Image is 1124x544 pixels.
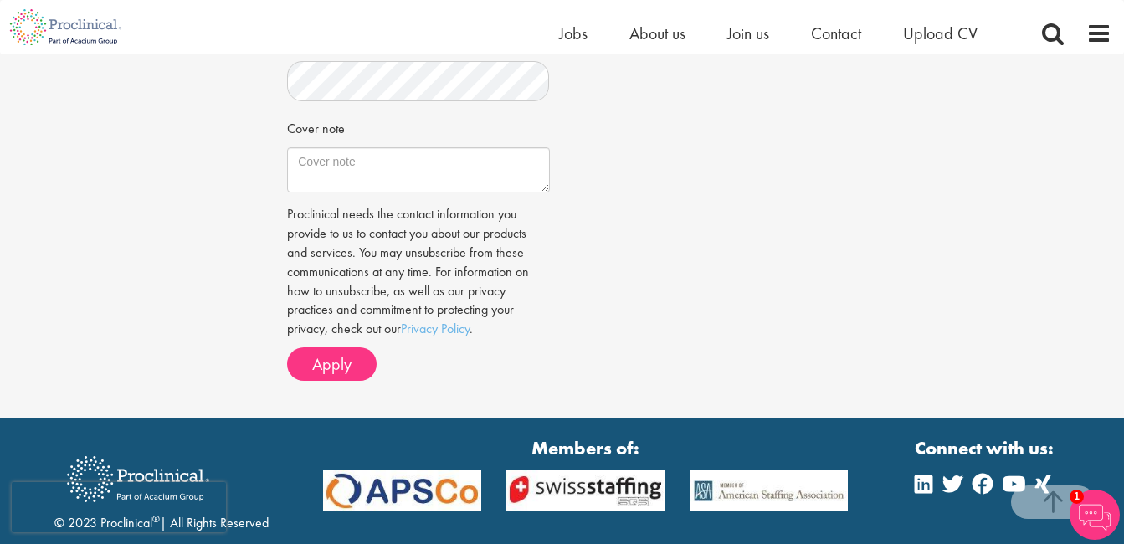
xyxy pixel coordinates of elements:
[54,444,222,514] img: Proclinical Recruitment
[1070,490,1120,540] img: Chatbot
[915,435,1057,461] strong: Connect with us:
[12,482,226,532] iframe: reCAPTCHA
[401,320,470,337] a: Privacy Policy
[727,23,769,44] a: Join us
[903,23,978,44] a: Upload CV
[494,470,677,512] img: APSCo
[629,23,685,44] a: About us
[811,23,861,44] a: Contact
[323,435,848,461] strong: Members of:
[1070,490,1084,504] span: 1
[287,205,549,339] p: Proclinical needs the contact information you provide to us to contact you about our products and...
[559,23,588,44] a: Jobs
[287,114,345,139] label: Cover note
[287,347,377,381] button: Apply
[54,444,269,533] div: © 2023 Proclinical | All Rights Reserved
[677,470,860,512] img: APSCo
[311,470,494,512] img: APSCo
[312,353,352,375] span: Apply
